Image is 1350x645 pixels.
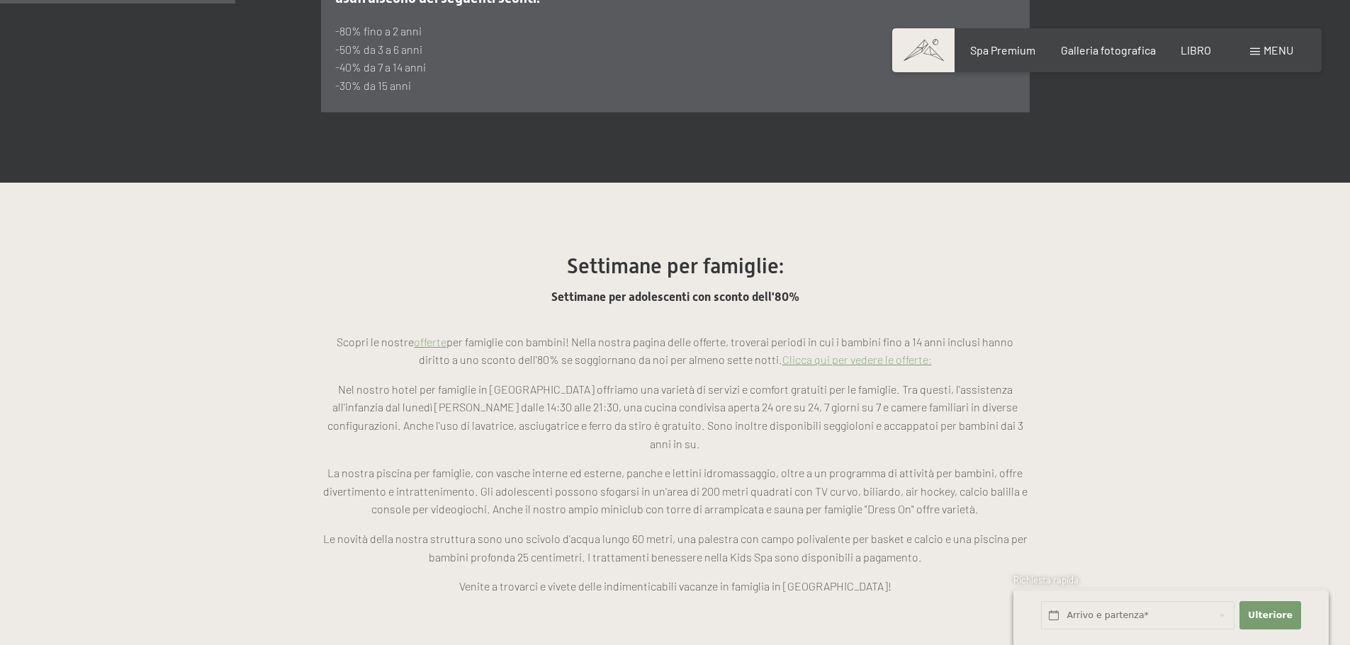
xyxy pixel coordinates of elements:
[335,24,422,38] font: -80% fino a 2 anni
[335,42,422,56] font: -50% da 3 a 6 anni
[1239,601,1300,630] button: Ulteriore
[567,253,784,278] font: Settimane per famiglie:
[323,532,1028,564] font: Le novità della nostra struttura sono uno scivolo d'acqua lungo 60 metri, una palestra con campo ...
[419,335,1014,367] font: per famiglie con bambini! Nella nostra pagina delle offerte, troverai periodi in cui i bambini fi...
[970,43,1035,57] a: Spa Premium
[1013,574,1079,586] font: Richiesta rapida
[1061,43,1156,57] a: Galleria fotografica
[459,579,891,593] font: Venite a trovarci e vivete delle indimenticabili vacanze in famiglia in [GEOGRAPHIC_DATA]!
[1248,610,1293,620] font: Ulteriore
[323,466,1028,515] font: La nostra piscina per famiglie, con vasche interne ed esterne, panche e lettini idromassaggio, ol...
[414,335,446,348] a: offerte
[782,353,932,366] a: Clicca qui per vedere le offerte:
[1181,43,1211,57] a: LIBRO
[327,382,1023,450] font: Nel nostro hotel per famiglie in [GEOGRAPHIC_DATA] offriamo una varietà di servizi e comfort grat...
[335,60,426,74] font: -40% da 7 a 14 anni
[551,290,799,304] font: Settimane per adolescenti con sconto dell'80%
[337,335,414,348] font: Scopri le nostre
[1264,43,1293,57] font: menu
[335,79,411,92] font: -30% da 15 anni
